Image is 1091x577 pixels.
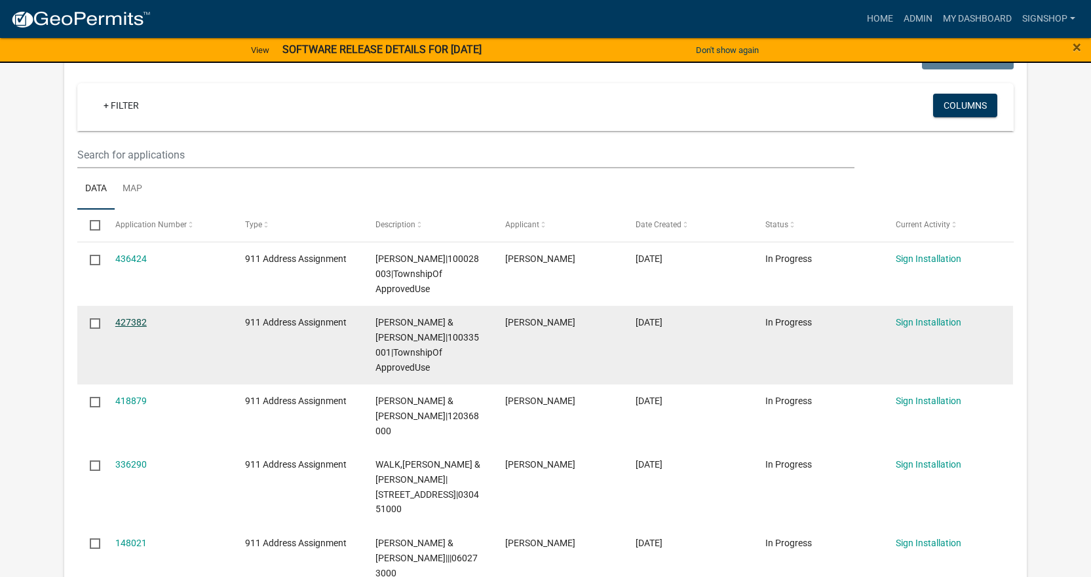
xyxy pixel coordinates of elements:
span: PITZER, RANDOLPH & SHERRY LEE|120368000 [375,396,479,436]
span: SCHUTTENHELM, LUKE & MIRANDA|100335001|TownshipOf ApprovedUse [375,317,479,372]
datatable-header-cell: Type [233,210,363,241]
a: My Dashboard [938,7,1017,31]
span: Current Activity [896,220,950,229]
a: View [246,39,275,61]
span: Applicant [505,220,539,229]
span: Description [375,220,415,229]
span: 911 Address Assignment [245,253,347,264]
button: Don't show again [691,39,764,61]
datatable-header-cell: Current Activity [883,210,1014,241]
datatable-header-cell: Description [363,210,493,241]
span: Status [765,220,788,229]
a: 436424 [115,253,147,264]
span: 06/16/2025 [636,253,662,264]
datatable-header-cell: Applicant [493,210,623,241]
span: Amelia Meiners [505,396,575,406]
span: 11/15/2024 [636,459,662,470]
span: In Progress [765,253,812,264]
a: 336290 [115,459,147,470]
a: Sign Installation [896,538,961,548]
button: Columns [933,94,997,117]
a: 148021 [115,538,147,548]
strong: SOFTWARE RELEASE DETAILS FOR [DATE] [282,43,482,56]
span: In Progress [765,317,812,327]
a: 418879 [115,396,147,406]
span: 911 Address Assignment [245,538,347,548]
datatable-header-cell: Date Created [623,210,754,241]
span: WALK,DAREN & AMY|12568Green Acres Drive|Caledonia|030451000 [375,459,480,514]
span: In Progress [765,459,812,470]
span: Type [245,220,262,229]
input: Search for applications [77,141,854,168]
datatable-header-cell: Select [77,210,102,241]
a: Home [862,7,898,31]
span: 911 Address Assignment [245,317,347,327]
span: 07/07/2023 [636,538,662,548]
span: 05/09/2025 [636,396,662,406]
a: Sign Installation [896,253,961,264]
span: Michelle Burt [505,253,575,264]
span: 911 Address Assignment [245,396,347,406]
span: Amy Sylling [505,538,575,548]
a: Sign Installation [896,317,961,327]
datatable-header-cell: Application Number [103,210,233,241]
span: 911 Address Assignment [245,459,347,470]
a: Map [115,168,150,210]
span: Application Number [115,220,187,229]
span: VOEGEL,KEITH W|100028003|TownshipOf ApprovedUse [375,253,479,294]
button: Close [1073,39,1081,55]
a: + Filter [93,94,149,117]
span: 05/28/2025 [636,317,662,327]
span: Date Created [636,220,681,229]
a: Sign Installation [896,459,961,470]
a: 427382 [115,317,147,327]
a: Sign Installation [896,396,961,406]
span: Amelia Meiners [505,459,575,470]
datatable-header-cell: Status [753,210,883,241]
span: In Progress [765,538,812,548]
span: In Progress [765,396,812,406]
a: Data [77,168,115,210]
span: × [1073,38,1081,56]
a: Signshop [1017,7,1081,31]
span: Amelia Meiners [505,317,575,327]
a: Admin [898,7,938,31]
